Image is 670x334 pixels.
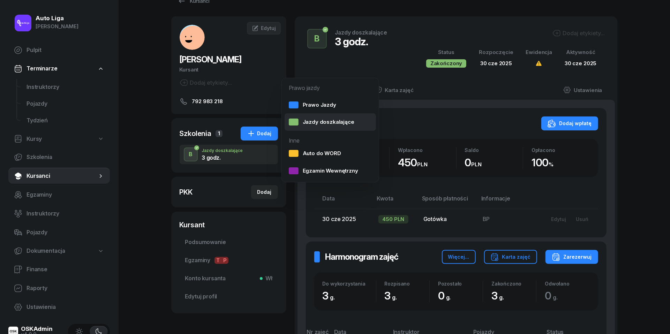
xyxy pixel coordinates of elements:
a: Finanse [8,261,110,278]
button: BJazdy doszkalające3 godz. [180,145,278,164]
div: Usuń [576,216,588,222]
a: Ustawienia [558,80,608,100]
span: Szkolenia [27,153,104,162]
button: Więcej... [442,250,476,264]
div: Auto Liga [36,15,78,21]
span: 1 [216,130,223,137]
div: Wpłacono [398,147,456,153]
div: OSKAdmin [21,326,53,332]
h2: Harmonogram zajęć [325,251,399,263]
div: Gotówka [423,215,472,224]
div: 450 [398,156,456,169]
a: EgzaminyTP [180,252,278,269]
a: Tydzień [21,112,110,129]
span: Tydzień [27,116,104,125]
small: % [549,161,554,168]
span: 3 [323,289,339,302]
span: Instruktorzy [27,209,104,218]
small: g. [553,294,558,301]
div: Zarezerwuj [552,253,592,261]
small: g. [330,294,335,301]
th: Informacje [477,194,541,209]
small: g. [446,294,451,301]
div: Kursant [180,220,278,230]
div: Dodaj [247,129,272,138]
div: Ewidencja [526,48,552,57]
a: Kursy [8,131,110,147]
span: Edytuj profil [185,292,272,301]
div: Jazdy doszkalające [289,117,354,127]
a: Karta zajęć [369,80,419,100]
span: P [221,257,228,264]
a: 792 983 218 [180,97,278,106]
span: T [214,257,221,264]
button: Dodaj etykiety... [180,78,232,87]
div: Zakończony [426,59,466,68]
span: BP [483,215,490,222]
span: Terminarze [27,64,57,73]
span: Raporty [27,284,104,293]
div: Rozpisano [385,281,429,287]
div: Więcej... [448,253,469,261]
button: Dodaj wpłatę [541,116,598,130]
div: Odwołano [545,281,589,287]
span: Pojazdy [27,99,104,108]
div: B [186,149,195,160]
div: 30 cze 2025 [565,59,596,68]
span: Pojazdy [27,228,104,237]
small: PLN [471,161,482,168]
a: Pojazdy [21,96,110,112]
div: Zakończono [491,281,536,287]
span: 30 cze 2025 [480,60,512,67]
a: Pulpit [8,42,110,59]
a: Edytuj profil [180,288,278,305]
div: 450 PLN [378,215,409,223]
button: B [184,147,198,161]
span: Egzaminy [185,256,272,265]
span: Finanse [27,265,104,274]
div: Inne [285,131,376,145]
a: Instruktorzy [8,205,110,222]
th: Data [314,194,373,209]
th: Sposób płatności [418,194,477,209]
button: Zarezerwuj [545,250,598,264]
span: 3 [491,289,507,302]
div: Aktywność [565,48,596,57]
a: Konto kursantaWł [180,270,278,287]
th: Kwota [373,194,418,209]
span: Kursanci [27,172,97,181]
div: B [311,32,322,46]
a: Instruktorzy [21,79,110,96]
div: 0 [438,289,483,302]
a: Egzaminy [8,187,110,203]
div: 100 [532,156,590,169]
span: 30 cze 2025 [323,215,356,222]
div: Dodaj [257,188,272,196]
span: 792 983 218 [192,97,223,106]
a: Podsumowanie [180,234,278,251]
div: Edytuj [551,216,566,222]
span: Wł [263,274,272,283]
span: Ustawienia [27,303,104,312]
small: PLN [417,161,428,168]
small: g. [499,294,504,301]
a: Terminarze [8,61,110,77]
div: Pozostało [438,281,483,287]
span: Egzaminy [27,190,104,199]
div: Auto do WORD [289,149,341,158]
span: Pulpit [27,46,104,55]
a: Edytuj [247,22,280,35]
span: Edytuj [261,25,276,31]
a: Pojazdy [8,224,110,241]
button: Dodaj etykiety... [552,29,605,37]
a: Ustawienia [8,299,110,316]
div: 3 godz. [335,35,387,48]
a: Szkolenia [8,149,110,166]
div: Szkolenia [180,129,212,138]
span: Konto kursanta [185,274,272,283]
div: Do wykorzystania [323,281,376,287]
div: Rozpoczęcie [479,48,513,57]
div: PKK [180,187,193,197]
div: Kursant [180,65,278,74]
